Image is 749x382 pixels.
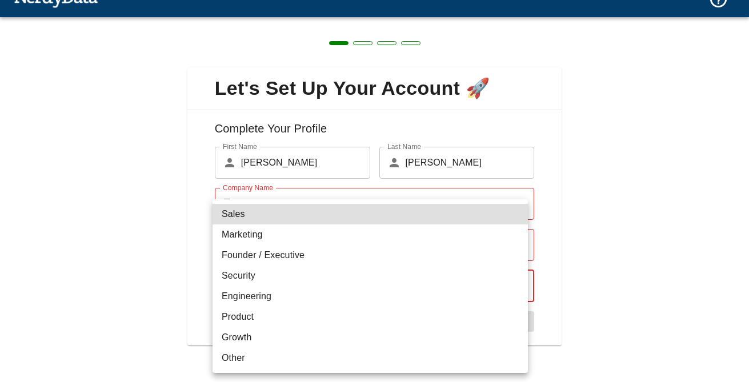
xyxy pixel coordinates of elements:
li: Security [213,266,528,286]
li: Growth [213,327,528,348]
li: Product [213,307,528,327]
li: Founder / Executive [213,245,528,266]
li: Sales [213,204,528,224]
li: Engineering [213,286,528,307]
li: Marketing [213,224,528,245]
li: Other [213,348,528,368]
